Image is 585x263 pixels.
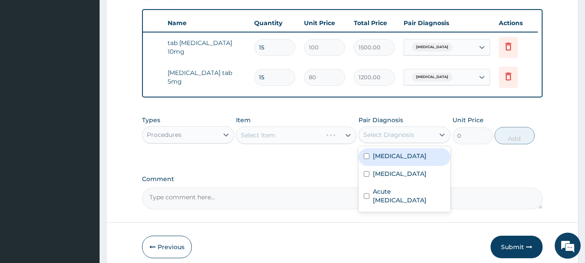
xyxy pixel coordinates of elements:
[399,14,495,32] th: Pair Diagnosis
[142,236,192,258] button: Previous
[363,130,414,139] div: Select Diagnosis
[147,130,181,139] div: Procedures
[142,117,160,124] label: Types
[491,236,543,258] button: Submit
[373,152,427,160] label: [MEDICAL_DATA]
[250,14,300,32] th: Quantity
[373,169,427,178] label: [MEDICAL_DATA]
[142,4,163,25] div: Minimize live chat window
[16,43,35,65] img: d_794563401_company_1708531726252_794563401
[349,14,399,32] th: Total Price
[412,73,452,81] span: [MEDICAL_DATA]
[452,116,484,124] label: Unit Price
[4,173,165,203] textarea: Type your message and hit 'Enter'
[163,34,250,60] td: tab [MEDICAL_DATA] 10mg
[300,14,349,32] th: Unit Price
[495,14,538,32] th: Actions
[163,14,250,32] th: Name
[142,175,543,183] label: Comment
[50,77,120,165] span: We're online!
[236,116,251,124] label: Item
[495,127,535,144] button: Add
[373,187,446,205] label: Acute [MEDICAL_DATA]
[412,43,452,52] span: [MEDICAL_DATA]
[359,116,403,124] label: Pair Diagnosis
[163,64,250,90] td: [MEDICAL_DATA] tab 5mg
[45,49,145,60] div: Chat with us now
